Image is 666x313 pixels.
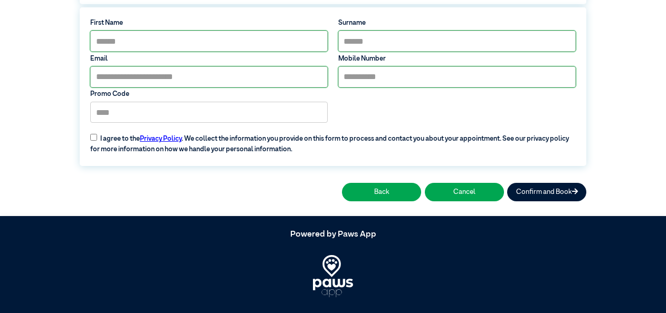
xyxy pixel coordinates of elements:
[338,54,576,64] label: Mobile Number
[313,255,354,297] img: PawsApp
[85,128,581,154] label: I agree to the . We collect the information you provide on this form to process and contact you a...
[507,183,586,201] button: Confirm and Book
[80,230,586,240] h5: Powered by Paws App
[338,18,576,28] label: Surname
[90,18,328,28] label: First Name
[90,89,328,99] label: Promo Code
[90,54,328,64] label: Email
[140,135,182,142] a: Privacy Policy
[90,134,97,141] input: I agree to thePrivacy Policy. We collect the information you provide on this form to process and ...
[342,183,421,201] button: Back
[425,183,504,201] button: Cancel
